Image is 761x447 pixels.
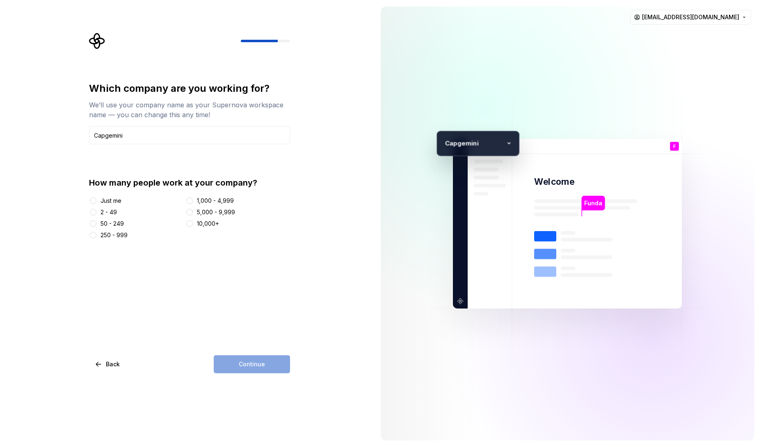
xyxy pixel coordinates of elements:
[642,13,739,21] span: [EMAIL_ADDRESS][DOMAIN_NAME]
[585,198,602,207] p: Funda
[89,82,290,95] div: Which company are you working for?
[89,33,105,49] svg: Supernova Logo
[630,10,751,25] button: [EMAIL_ADDRESS][DOMAIN_NAME]
[101,231,128,239] div: 250 - 999
[89,355,127,373] button: Back
[101,197,121,205] div: Just me
[441,138,450,148] p: C
[197,208,235,216] div: 5,000 - 9,999
[106,360,120,368] span: Back
[89,177,290,188] div: How many people work at your company?
[89,126,290,144] input: Company name
[89,100,290,120] div: We’ll use your company name as your Supernova workspace name — you can change this any time!
[534,176,574,188] p: Welcome
[197,220,219,228] div: 10,000+
[101,220,124,228] div: 50 - 249
[101,208,117,216] div: 2 - 49
[450,138,503,148] p: apgemini
[673,144,676,148] p: F
[197,197,234,205] div: 1,000 - 4,999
